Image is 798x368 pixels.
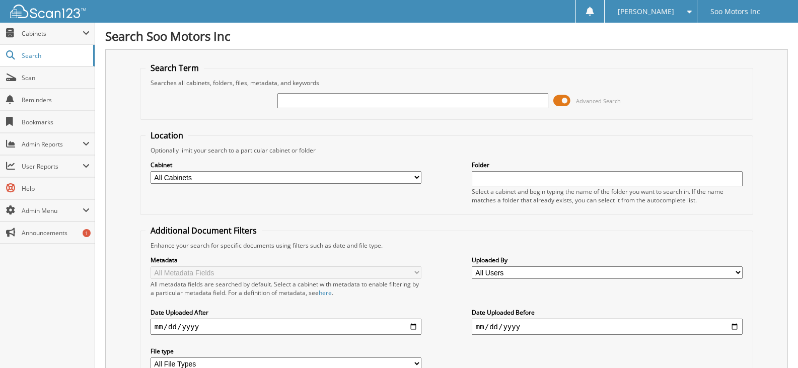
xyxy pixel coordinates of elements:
[146,146,748,155] div: Optionally limit your search to a particular cabinet or folder
[319,288,332,297] a: here
[151,280,421,297] div: All metadata fields are searched by default. Select a cabinet with metadata to enable filtering b...
[146,241,748,250] div: Enhance your search for specific documents using filters such as date and file type.
[22,51,88,60] span: Search
[710,9,760,15] span: Soo Motors Inc
[151,256,421,264] label: Metadata
[472,308,743,317] label: Date Uploaded Before
[146,79,748,87] div: Searches all cabinets, folders, files, metadata, and keywords
[618,9,674,15] span: [PERSON_NAME]
[151,319,421,335] input: start
[22,229,90,237] span: Announcements
[22,162,83,171] span: User Reports
[146,130,188,141] legend: Location
[748,320,798,368] iframe: Chat Widget
[472,256,743,264] label: Uploaded By
[576,97,621,105] span: Advanced Search
[105,28,788,44] h1: Search Soo Motors Inc
[146,225,262,236] legend: Additional Document Filters
[151,347,421,355] label: File type
[22,206,83,215] span: Admin Menu
[472,187,743,204] div: Select a cabinet and begin typing the name of the folder you want to search in. If the name match...
[472,319,743,335] input: end
[22,140,83,149] span: Admin Reports
[83,229,91,237] div: 1
[22,96,90,104] span: Reminders
[472,161,743,169] label: Folder
[22,184,90,193] span: Help
[10,5,86,18] img: scan123-logo-white.svg
[22,118,90,126] span: Bookmarks
[22,73,90,82] span: Scan
[151,161,421,169] label: Cabinet
[22,29,83,38] span: Cabinets
[151,308,421,317] label: Date Uploaded After
[146,62,204,73] legend: Search Term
